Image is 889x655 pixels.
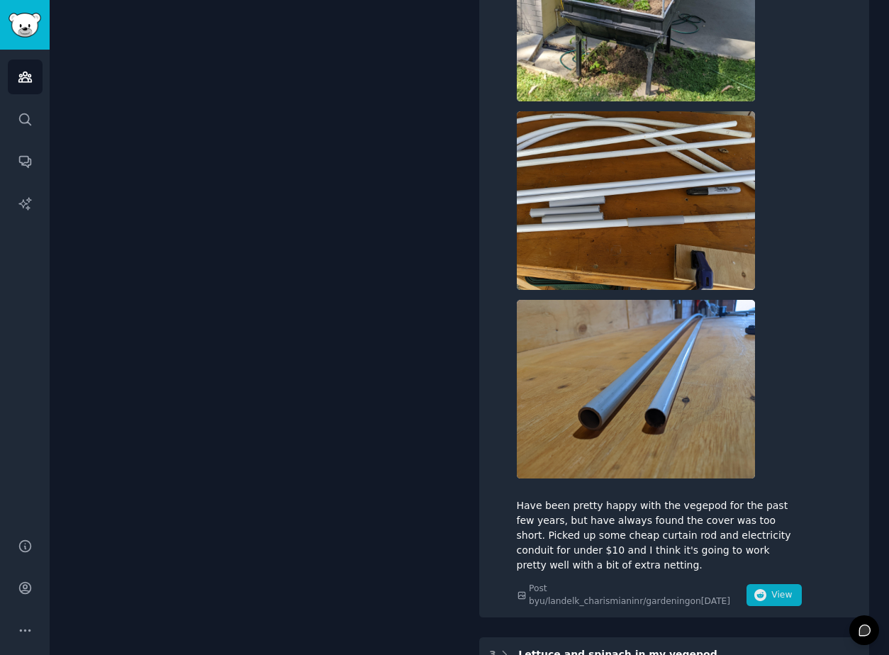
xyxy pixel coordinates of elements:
span: View [771,589,792,602]
img: Vegepod cover height boost [517,111,755,290]
div: Post by u/landelk_charismian in r/gardening on [DATE] [529,583,747,608]
a: View [747,592,802,603]
div: Have been pretty happy with the vegepod for the past few years, but have always found the cover w... [517,498,803,573]
button: View [747,584,802,607]
img: Vegepod cover height boost [517,300,755,478]
img: GummySearch logo [9,13,41,38]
